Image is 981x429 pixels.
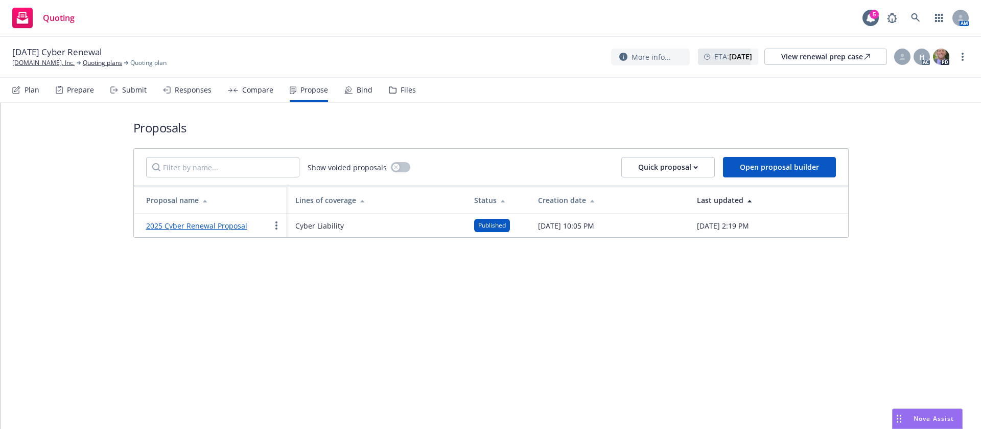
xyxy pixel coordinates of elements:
[242,86,273,94] div: Compare
[538,220,594,231] span: [DATE] 10:05 PM
[621,157,715,177] button: Quick proposal
[308,162,387,173] span: Show voided proposals
[729,52,752,61] strong: [DATE]
[893,409,905,428] div: Drag to move
[300,86,328,94] div: Propose
[83,58,122,67] a: Quoting plans
[714,51,752,62] span: ETA :
[892,409,963,429] button: Nova Assist
[929,8,949,28] a: Switch app
[870,10,879,19] div: 5
[919,52,925,62] span: H
[611,49,690,65] button: More info...
[723,157,836,177] button: Open proposal builder
[295,195,458,206] div: Lines of coverage
[12,58,75,67] a: [DOMAIN_NAME], Inc.
[146,157,299,177] input: Filter by name...
[638,157,698,177] div: Quick proposal
[175,86,212,94] div: Responses
[122,86,147,94] div: Submit
[914,414,954,423] span: Nova Assist
[538,195,681,206] div: Creation date
[478,221,506,230] span: Published
[764,49,887,65] a: View renewal prep case
[905,8,926,28] a: Search
[697,195,839,206] div: Last updated
[882,8,902,28] a: Report a Bug
[12,46,102,58] span: [DATE] Cyber Renewal
[401,86,416,94] div: Files
[25,86,39,94] div: Plan
[146,195,279,206] div: Proposal name
[130,58,167,67] span: Quoting plan
[956,51,969,63] a: more
[474,195,522,206] div: Status
[357,86,372,94] div: Bind
[740,162,819,172] span: Open proposal builder
[67,86,94,94] div: Prepare
[295,220,344,231] span: Cyber Liability
[697,220,749,231] span: [DATE] 2:19 PM
[270,219,283,232] a: more
[8,4,79,32] a: Quoting
[781,49,870,64] div: View renewal prep case
[632,52,671,62] span: More info...
[133,119,849,136] h1: Proposals
[933,49,949,65] img: photo
[146,221,247,231] a: 2025 Cyber Renewal Proposal
[43,14,75,22] span: Quoting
